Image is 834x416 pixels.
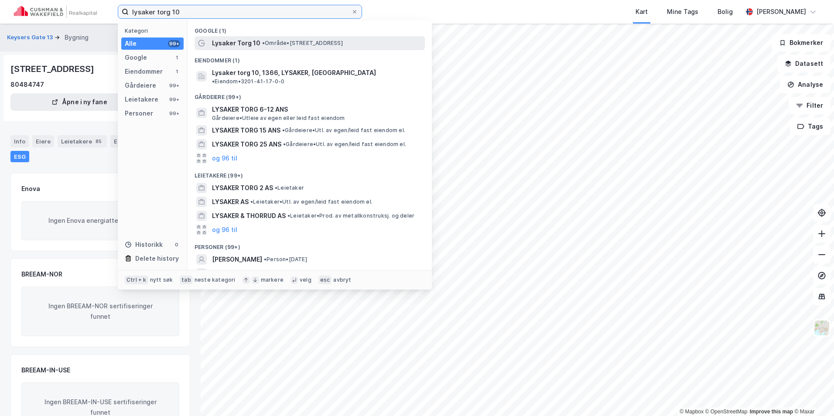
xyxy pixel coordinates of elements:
[188,237,432,252] div: Personer (99+)
[10,151,29,162] div: ESG
[168,96,180,103] div: 99+
[705,409,748,415] a: OpenStreetMap
[180,276,193,284] div: tab
[212,115,345,122] span: Gårdeiere • Utleie av egen eller leid fast eiendom
[212,153,237,164] button: og 96 til
[282,127,285,133] span: •
[287,212,290,219] span: •
[58,135,107,147] div: Leietakere
[21,269,62,280] div: BREEAM-NOR
[195,276,236,283] div: neste kategori
[10,93,148,111] button: Åpne i ny fane
[212,78,285,85] span: Eiendom • 3201-41-17-0-0
[150,276,173,283] div: nytt søk
[168,40,180,47] div: 99+
[212,197,249,207] span: LYSAKER AS
[125,276,148,284] div: Ctrl + k
[212,68,376,78] span: Lysaker torg 10, 1366, LYSAKER, [GEOGRAPHIC_DATA]
[250,198,253,205] span: •
[188,87,432,102] div: Gårdeiere (99+)
[275,184,304,191] span: Leietaker
[212,139,281,150] span: LYSAKER TORG 25 ANS
[188,20,432,36] div: Google (1)
[636,7,648,17] div: Kart
[129,5,351,18] input: Søk på adresse, matrikkel, gårdeiere, leietakere eller personer
[772,34,831,51] button: Bokmerker
[212,125,280,136] span: LYSAKER TORG 15 ANS
[173,241,180,248] div: 0
[212,225,237,235] button: og 96 til
[212,38,260,48] span: Lysaker Torg 10
[212,78,215,85] span: •
[168,82,180,89] div: 99+
[789,97,831,114] button: Filter
[125,52,147,63] div: Google
[813,320,830,336] img: Z
[667,7,698,17] div: Mine Tags
[21,184,40,194] div: Enova
[777,55,831,72] button: Datasett
[10,62,96,76] div: [STREET_ADDRESS]
[750,409,793,415] a: Improve this map
[756,7,806,17] div: [PERSON_NAME]
[780,76,831,93] button: Analyse
[188,50,432,66] div: Eiendommer (1)
[212,211,286,221] span: LYSAKER & THORRUD AS
[680,409,704,415] a: Mapbox
[7,33,55,42] button: Keysers Gate 13
[275,184,277,191] span: •
[188,165,432,181] div: Leietakere (99+)
[125,80,156,91] div: Gårdeiere
[173,68,180,75] div: 1
[21,286,179,336] div: Ingen BREEAM-NOR sertifiseringer funnet
[168,110,180,117] div: 99+
[264,256,307,263] span: Person • [DATE]
[125,108,153,119] div: Personer
[212,268,262,279] span: [PERSON_NAME]
[318,276,332,284] div: esc
[264,256,267,263] span: •
[790,374,834,416] iframe: Chat Widget
[790,374,834,416] div: Kontrollprogram for chat
[10,135,29,147] div: Info
[283,141,286,147] span: •
[333,276,351,283] div: avbryt
[261,276,284,283] div: markere
[125,239,163,250] div: Historikk
[32,135,54,147] div: Eiere
[790,118,831,135] button: Tags
[10,79,44,90] div: 80484747
[135,253,179,264] div: Delete history
[262,40,265,46] span: •
[114,137,167,145] div: Etasjer og enheter
[21,365,70,375] div: BREEAM-IN-USE
[125,27,184,34] div: Kategori
[300,276,311,283] div: velg
[283,141,406,148] span: Gårdeiere • Utl. av egen/leid fast eiendom el.
[262,40,343,47] span: Område • [STREET_ADDRESS]
[718,7,733,17] div: Bolig
[65,32,89,43] div: Bygning
[125,94,158,105] div: Leietakere
[94,137,103,146] div: 85
[14,6,97,18] img: cushman-wakefield-realkapital-logo.202ea83816669bd177139c58696a8fa1.svg
[21,201,179,240] div: Ingen Enova energiattester funnet
[282,127,405,134] span: Gårdeiere • Utl. av egen/leid fast eiendom el.
[212,254,262,265] span: [PERSON_NAME]
[125,66,163,77] div: Eiendommer
[125,38,137,49] div: Alle
[250,198,373,205] span: Leietaker • Utl. av egen/leid fast eiendom el.
[212,104,421,115] span: LYSAKER TORG 6-12 ANS
[287,212,414,219] span: Leietaker • Prod. av metallkonstruksj. og deler
[173,54,180,61] div: 1
[212,183,273,193] span: LYSAKER TORG 2 AS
